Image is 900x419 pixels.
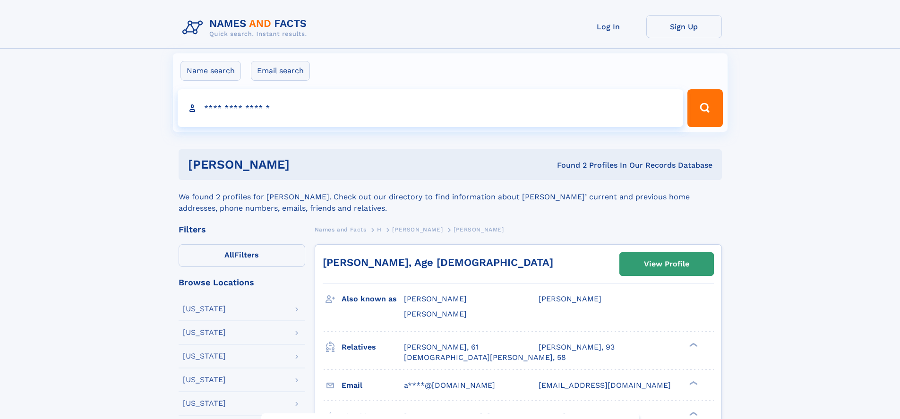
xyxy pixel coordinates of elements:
[342,377,404,393] h3: Email
[687,380,698,386] div: ❯
[377,223,382,235] a: H
[342,291,404,307] h3: Also known as
[183,352,226,360] div: [US_STATE]
[423,160,712,171] div: Found 2 Profiles In Our Records Database
[183,329,226,336] div: [US_STATE]
[644,253,689,275] div: View Profile
[224,250,234,259] span: All
[183,376,226,384] div: [US_STATE]
[392,223,443,235] a: [PERSON_NAME]
[179,180,722,214] div: We found 2 profiles for [PERSON_NAME]. Check out our directory to find information about [PERSON_...
[188,159,423,171] h1: [PERSON_NAME]
[251,61,310,81] label: Email search
[377,226,382,233] span: H
[539,342,615,352] a: [PERSON_NAME], 93
[178,89,684,127] input: search input
[687,410,698,417] div: ❯
[404,352,566,363] a: [DEMOGRAPHIC_DATA][PERSON_NAME], 58
[404,309,467,318] span: [PERSON_NAME]
[180,61,241,81] label: Name search
[646,15,722,38] a: Sign Up
[392,226,443,233] span: [PERSON_NAME]
[179,225,305,234] div: Filters
[571,15,646,38] a: Log In
[342,339,404,355] h3: Relatives
[620,253,713,275] a: View Profile
[687,89,722,127] button: Search Button
[454,226,504,233] span: [PERSON_NAME]
[687,342,698,348] div: ❯
[323,257,553,268] a: [PERSON_NAME], Age [DEMOGRAPHIC_DATA]
[179,244,305,267] label: Filters
[183,400,226,407] div: [US_STATE]
[404,342,479,352] a: [PERSON_NAME], 61
[539,381,671,390] span: [EMAIL_ADDRESS][DOMAIN_NAME]
[539,294,601,303] span: [PERSON_NAME]
[179,15,315,41] img: Logo Names and Facts
[315,223,367,235] a: Names and Facts
[179,278,305,287] div: Browse Locations
[404,294,467,303] span: [PERSON_NAME]
[183,305,226,313] div: [US_STATE]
